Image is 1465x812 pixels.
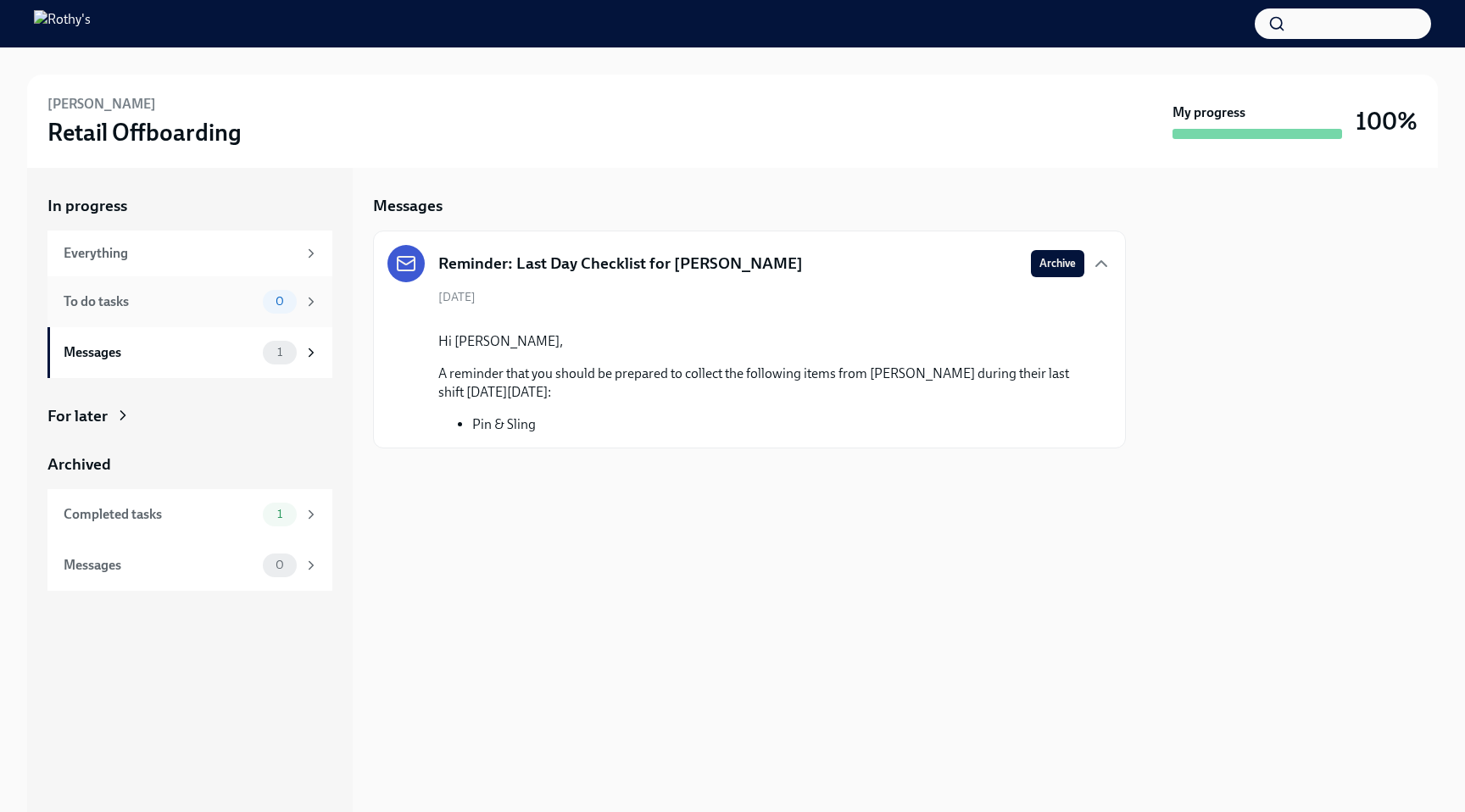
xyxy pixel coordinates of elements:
div: To do tasks [64,292,256,311]
div: Messages [64,343,256,362]
span: 1 [267,508,292,520]
span: 1 [267,346,292,359]
h3: 100% [1356,106,1418,136]
li: Pin & Sling [472,415,536,434]
a: In progress [47,195,332,217]
span: Archive [1039,255,1076,272]
button: Archive [1031,250,1084,277]
h5: Messages [373,195,443,217]
a: To do tasks0 [47,276,332,327]
a: Completed tasks1 [47,489,332,540]
h6: [PERSON_NAME] [47,95,156,114]
a: Messages0 [47,540,332,591]
a: Everything [47,231,332,276]
h5: Reminder: Last Day Checklist for [PERSON_NAME] [438,253,803,275]
strong: My progress [1173,103,1245,122]
a: For later [47,405,332,427]
div: Messages [64,556,256,575]
a: Archived [47,453,332,476]
div: For later [47,405,108,427]
h3: Retail Offboarding [47,117,242,147]
a: Messages1 [47,327,332,378]
img: Rothy's [34,10,91,37]
span: 0 [265,559,294,571]
span: [DATE] [438,289,476,305]
div: Completed tasks [64,505,256,524]
span: 0 [265,295,294,308]
p: A reminder that you should be prepared to collect the following items from [PERSON_NAME] during t... [438,364,1084,402]
div: Everything [64,244,297,263]
p: Hi [PERSON_NAME], [438,332,1084,351]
